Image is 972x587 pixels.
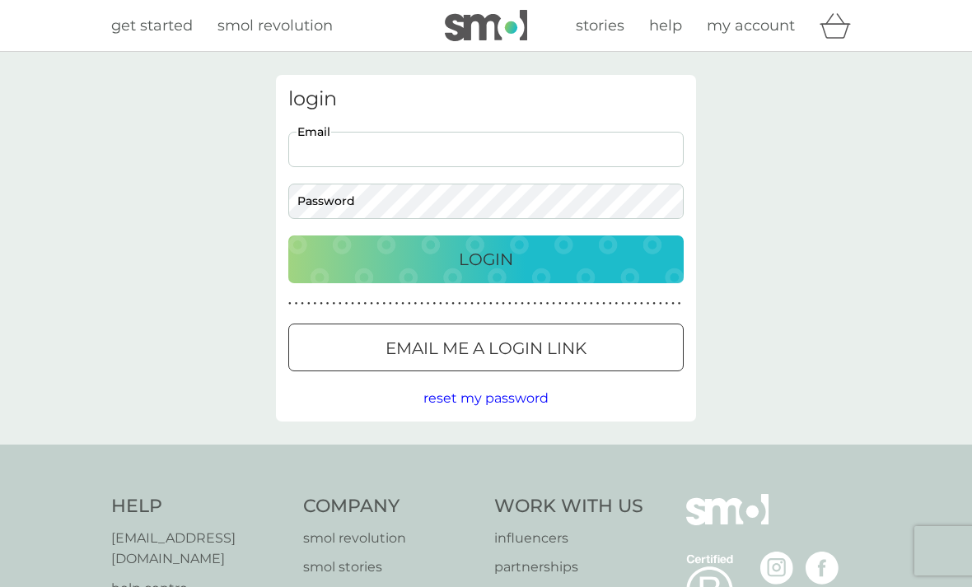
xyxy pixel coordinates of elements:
span: help [649,16,682,35]
p: ● [659,300,662,308]
p: ● [546,300,549,308]
p: ● [439,300,442,308]
p: ● [382,300,386,308]
p: ● [552,300,555,308]
p: Email me a login link [386,335,586,361]
p: ● [621,300,624,308]
p: ● [446,300,449,308]
p: ● [465,300,468,308]
p: ● [458,300,461,308]
p: ● [609,300,612,308]
a: smol stories [303,557,479,578]
a: partnerships [494,557,643,578]
p: ● [489,300,493,308]
img: visit the smol Instagram page [760,552,793,585]
p: ● [332,300,335,308]
p: ● [376,300,380,308]
button: Login [288,235,684,283]
div: basket [820,9,861,42]
button: reset my password [423,388,549,409]
p: ● [470,300,474,308]
p: ● [364,300,367,308]
p: ● [357,300,361,308]
p: ● [590,300,593,308]
h4: Work With Us [494,494,643,519]
img: smol [445,10,527,41]
p: ● [420,300,423,308]
img: visit the smol Facebook page [806,552,839,585]
a: influencers [494,528,643,549]
p: ● [351,300,354,308]
p: ● [633,300,637,308]
p: ● [432,300,436,308]
button: Email me a login link [288,324,684,371]
p: ● [565,300,568,308]
p: ● [339,300,342,308]
p: ● [647,300,650,308]
a: get started [111,14,193,38]
p: ● [678,300,681,308]
p: ● [427,300,430,308]
p: ● [414,300,418,308]
p: ● [451,300,455,308]
p: ● [389,300,392,308]
p: ● [540,300,543,308]
a: [EMAIL_ADDRESS][DOMAIN_NAME] [111,528,287,570]
p: ● [320,300,323,308]
p: ● [496,300,499,308]
p: ● [671,300,675,308]
p: ● [370,300,373,308]
p: ● [533,300,536,308]
p: ● [596,300,600,308]
p: ● [295,300,298,308]
p: ● [314,300,317,308]
p: ● [301,300,304,308]
p: ● [628,300,631,308]
p: ● [602,300,605,308]
p: ● [408,300,411,308]
p: ● [502,300,505,308]
img: smol [686,494,769,550]
a: smol revolution [217,14,333,38]
span: stories [576,16,624,35]
p: ● [288,300,292,308]
span: my account [707,16,795,35]
span: smol revolution [217,16,333,35]
a: stories [576,14,624,38]
h4: Company [303,494,479,519]
a: help [649,14,682,38]
p: ● [652,300,656,308]
p: ● [307,300,311,308]
a: my account [707,14,795,38]
p: ● [583,300,586,308]
p: ● [577,300,581,308]
p: ● [666,300,669,308]
p: ● [521,300,524,308]
a: smol revolution [303,528,479,549]
p: ● [345,300,348,308]
p: ● [477,300,480,308]
p: Login [459,246,513,273]
p: ● [571,300,574,308]
span: get started [111,16,193,35]
h4: Help [111,494,287,519]
p: ● [326,300,329,308]
p: ● [640,300,643,308]
p: ● [558,300,562,308]
p: ● [515,300,518,308]
p: ● [395,300,399,308]
h3: login [288,87,684,111]
p: ● [401,300,404,308]
p: ● [615,300,619,308]
p: ● [527,300,530,308]
p: ● [483,300,486,308]
p: ● [508,300,512,308]
span: reset my password [423,390,549,406]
